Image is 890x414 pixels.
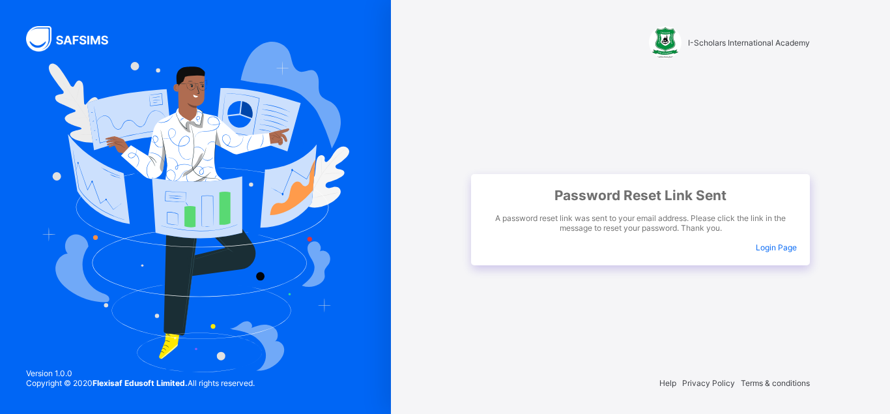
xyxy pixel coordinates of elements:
[42,42,349,373] img: Hero Image
[659,378,676,388] span: Help
[484,187,797,203] span: Password Reset Link Sent
[756,243,797,252] a: Login Page
[682,378,735,388] span: Privacy Policy
[484,213,797,233] span: A password reset link was sent to your email address. Please click the link in the message to res...
[688,38,810,48] span: I-Scholars International Academy
[26,378,255,388] span: Copyright © 2020 All rights reserved.
[741,378,810,388] span: Terms & conditions
[26,368,255,378] span: Version 1.0.0
[649,26,682,59] img: I-Scholars International Academy
[93,378,188,388] strong: Flexisaf Edusoft Limited.
[26,26,124,52] img: SAFSIMS Logo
